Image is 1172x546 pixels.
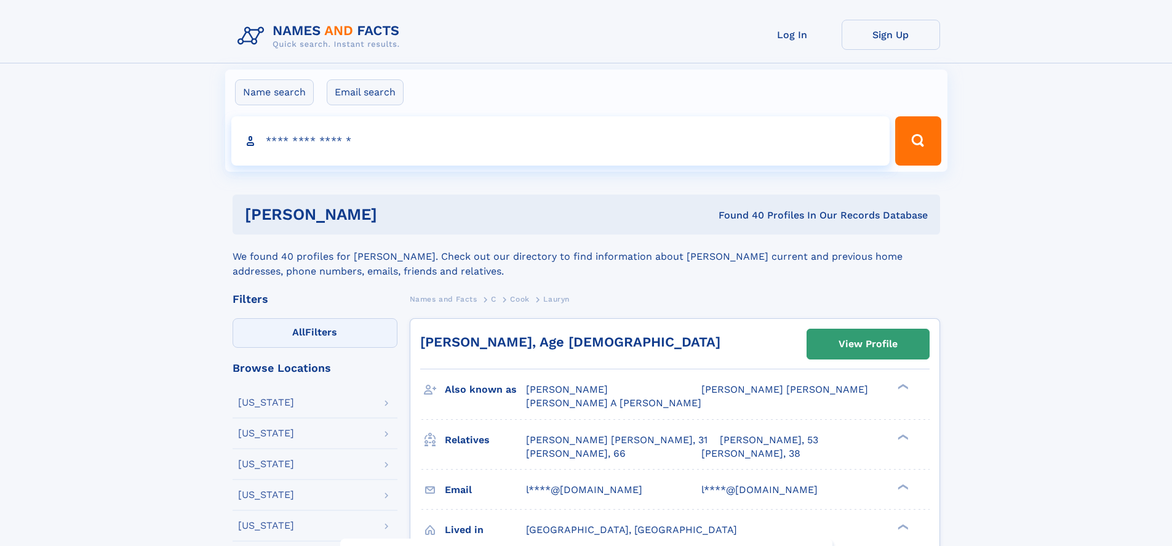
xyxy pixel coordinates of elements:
[526,447,626,460] a: [PERSON_NAME], 66
[548,209,928,222] div: Found 40 Profiles In Our Records Database
[233,294,397,305] div: Filters
[231,116,890,166] input: search input
[445,520,526,540] h3: Lived in
[238,459,294,469] div: [US_STATE]
[233,235,940,279] div: We found 40 profiles for [PERSON_NAME]. Check out our directory to find information about [PERSON...
[233,20,410,53] img: Logo Names and Facts
[238,398,294,407] div: [US_STATE]
[445,430,526,451] h3: Relatives
[292,326,305,338] span: All
[510,291,529,307] a: Cook
[895,433,909,441] div: ❯
[491,291,496,307] a: C
[238,428,294,438] div: [US_STATE]
[235,79,314,105] label: Name search
[327,79,404,105] label: Email search
[839,330,898,358] div: View Profile
[233,363,397,374] div: Browse Locations
[510,295,529,303] span: Cook
[895,383,909,391] div: ❯
[526,433,708,447] a: [PERSON_NAME] [PERSON_NAME], 31
[543,295,570,303] span: Lauryn
[410,291,477,307] a: Names and Facts
[720,433,818,447] a: [PERSON_NAME], 53
[238,521,294,531] div: [US_STATE]
[701,447,800,460] a: [PERSON_NAME], 38
[895,483,909,491] div: ❯
[842,20,940,50] a: Sign Up
[233,318,397,348] label: Filters
[895,116,941,166] button: Search Button
[491,295,496,303] span: C
[238,490,294,500] div: [US_STATE]
[895,523,909,531] div: ❯
[743,20,842,50] a: Log In
[526,397,701,409] span: [PERSON_NAME] A [PERSON_NAME]
[526,383,608,395] span: [PERSON_NAME]
[445,379,526,400] h3: Also known as
[245,207,548,222] h1: [PERSON_NAME]
[807,329,929,359] a: View Profile
[526,524,737,536] span: [GEOGRAPHIC_DATA], [GEOGRAPHIC_DATA]
[445,480,526,500] h3: Email
[701,383,868,395] span: [PERSON_NAME] [PERSON_NAME]
[420,334,720,350] a: [PERSON_NAME], Age [DEMOGRAPHIC_DATA]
